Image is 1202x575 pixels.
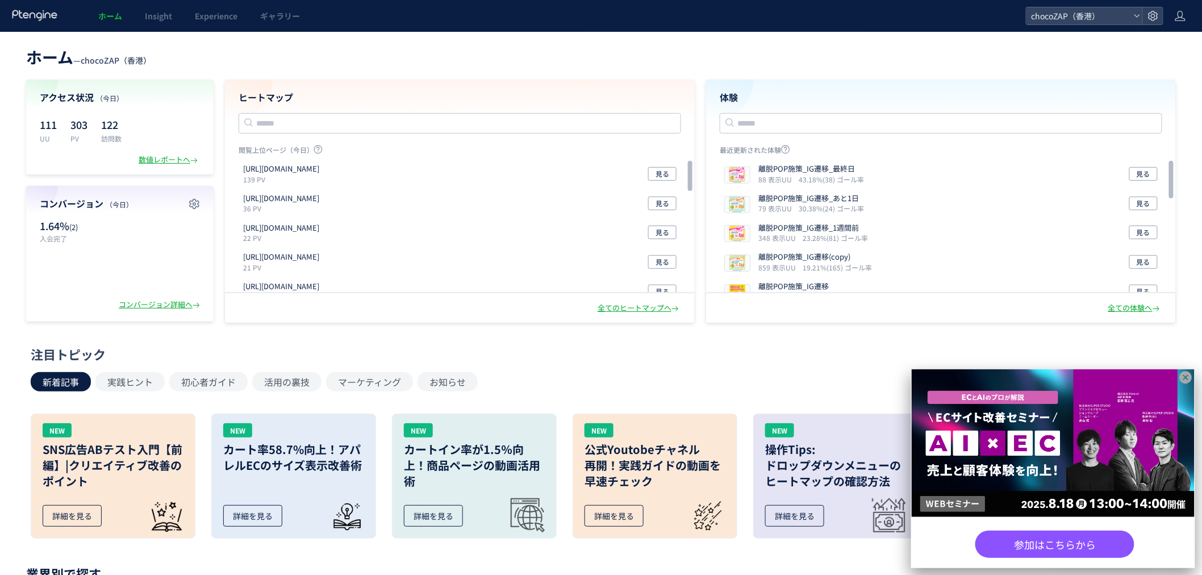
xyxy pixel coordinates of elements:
[765,423,794,438] div: NEW
[1129,285,1158,298] button: 見る
[803,262,872,272] i: 19.21%(165) ゴール率
[648,255,677,269] button: 見る
[40,219,114,234] p: 1.64%
[758,292,806,302] i: 6,247 表示UU
[70,115,87,134] p: 303
[1137,255,1150,269] span: 見る
[808,292,866,302] i: 0.00%(0) ゴール率
[101,115,122,134] p: 122
[656,255,669,269] span: 見る
[753,414,918,539] a: NEW操作Tips:ドロップダウンメニューのヒートマップの確認方法詳細を見る
[243,193,319,204] p: https://chocozaphk.gymmasteronline.com/portal/signup
[1028,7,1129,24] span: chocoZAP（香港）
[243,252,319,262] p: https://chocozaphk.gymmasteronline.com/portal/login
[758,193,859,204] p: 離脱POP施策_IG遷移_あと1日
[758,223,863,234] p: 離脱POP施策_IG遷移_1週間前
[95,372,165,391] button: 実践ヒント
[252,372,322,391] button: 活用の裏技
[656,226,669,239] span: 見る
[26,45,73,68] span: ホーム
[725,255,750,271] img: c7fe8ae2795c268a369a4e7eb08d52431745572332131.png
[1129,167,1158,181] button: 見る
[1129,255,1158,269] button: 見る
[106,199,133,209] span: （今日）
[725,226,750,241] img: 84ec56f8a6605bc0936c68ee134834891746604161539.png
[40,197,200,210] h4: コンバージョン
[758,164,859,174] p: 離脱POP施策_IG遷移_最終日
[81,55,151,66] span: chocoZAP（香港）
[1108,303,1162,314] div: 全ての体験へ
[648,167,677,181] button: 見る
[69,222,78,232] span: (2)
[139,155,200,165] div: 数値レポートへ
[725,197,750,213] img: 3542ecfb672bd31b505c7531d9e1fa5e1746604207226.png
[648,285,677,298] button: 見る
[725,285,750,301] img: d316ea024c58762678559cdcdf27339d1734931538539.png
[758,203,796,213] i: 79 表示UU
[404,441,545,489] h3: カートイン率が1.5％向上！商品ページの動画活用術
[648,197,677,210] button: 見る
[243,223,319,234] p: https://chocozaphk.gymmasteronline.com/portal/account
[239,145,681,159] p: 閲覧上位ページ（今日）
[223,423,252,438] div: NEW
[43,441,183,489] h3: SNS広告ABテスト入門【前編】|クリエイティブ改善のポイント
[40,91,200,104] h4: アクセス状況
[243,233,324,243] p: 22 PV
[758,233,800,243] i: 348 表示UU
[26,45,151,68] div: —
[799,174,864,184] i: 43.18%(38) ゴール率
[598,303,681,314] div: 全てのヒートマップへ
[392,414,557,539] a: NEWカートイン率が1.5％向上！商品ページの動画活用術詳細を見る
[725,167,750,183] img: d23b181af3e58d8dce0dac8e5500c38b1746604236123.png
[720,91,1162,104] h4: 体験
[1129,226,1158,239] button: 見る
[243,174,324,184] p: 139 PV
[31,345,1166,363] div: 注目トピック
[243,203,324,213] p: 36 PV
[1137,226,1150,239] span: 見る
[260,10,300,22] span: ギャラリー
[223,441,364,473] h3: カート率58.7%向上！アパレルECのサイズ表示改善術
[70,134,87,143] p: PV
[799,203,864,213] i: 30.38%(24) ゴール率
[1137,285,1150,298] span: 見る
[418,372,478,391] button: お知らせ
[404,505,463,527] div: 詳細を見る
[145,10,172,22] span: Insight
[656,285,669,298] span: 見る
[31,414,195,539] a: NEWSNS広告ABテスト入門【前編】|クリエイティブ改善のポイント詳細を見る
[243,281,319,292] p: https://chocozaphk.gymmasteronline.com/portal/signup/details/8c791095e70a8e2433f38b44b14a5d4b
[758,262,800,272] i: 859 表示UU
[223,505,282,527] div: 詳細を見る
[40,234,114,243] p: 入会完了
[195,10,237,22] span: Experience
[404,423,433,438] div: NEW
[243,164,319,174] p: https://chocozap-hk.com/lp/main-01
[765,505,824,527] div: 詳細を見る
[758,252,867,262] p: 離脱POP施策_IG遷移(copy)
[656,197,669,210] span: 見る
[243,262,324,272] p: 21 PV
[585,505,644,527] div: 詳細を見る
[43,505,102,527] div: 詳細を見る
[243,292,324,302] p: 20 PV
[758,281,861,292] p: 離脱POP施策_IG遷移
[765,441,906,489] h3: 操作Tips: ドロップダウンメニューの ヒートマップの確認方法
[101,134,122,143] p: 訪問数
[40,115,57,134] p: 111
[239,91,681,104] h4: ヒートマップ
[803,233,868,243] i: 23.28%(81) ゴール率
[573,414,737,539] a: NEW公式Youtobeチャネル再開！実践ガイドの動画を早速チェック詳細を見る
[585,441,725,489] h3: 公式Youtobeチャネル 再開！実践ガイドの動画を 早速チェック
[31,372,91,391] button: 新着記事
[1137,197,1150,210] span: 見る
[98,10,122,22] span: ホーム
[119,299,202,310] div: コンバージョン詳細へ
[169,372,248,391] button: 初心者ガイド
[656,167,669,181] span: 見る
[648,226,677,239] button: 見る
[326,372,413,391] button: マーケティング
[43,423,72,438] div: NEW
[1137,167,1150,181] span: 見る
[758,174,796,184] i: 88 表示UU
